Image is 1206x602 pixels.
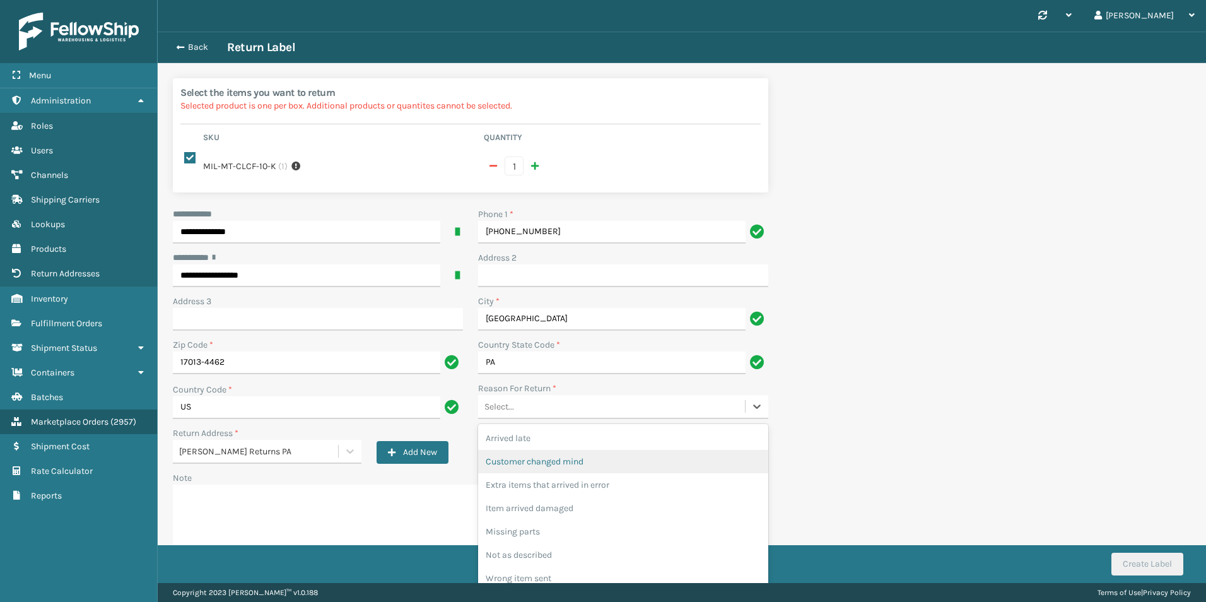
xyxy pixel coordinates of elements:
span: Shipment Status [31,343,97,353]
span: Shipment Cost [31,441,90,452]
div: Select... [484,400,514,413]
div: | [1098,583,1191,602]
label: Country Code [173,383,232,396]
span: ( 2957 ) [110,416,136,427]
span: Users [31,145,53,156]
div: Missing parts [478,520,768,543]
div: Customer changed mind [478,450,768,473]
div: Item arrived damaged [478,497,768,520]
span: Rate Calculator [31,466,93,476]
span: Lookups [31,219,65,230]
span: Channels [31,170,68,180]
span: Containers [31,367,74,378]
span: Products [31,244,66,254]
label: Address 2 [478,251,517,264]
span: Fulfillment Orders [31,318,102,329]
span: Menu [29,70,51,81]
label: Note [173,473,192,483]
span: ( 1 ) [278,160,288,173]
span: Reports [31,490,62,501]
button: Back [169,42,227,53]
img: logo [19,13,139,50]
span: Roles [31,121,53,131]
a: Privacy Policy [1143,588,1191,597]
span: Administration [31,95,91,106]
span: Batches [31,392,63,403]
div: Extra items that arrived in error [478,473,768,497]
h3: Return Label [227,40,295,55]
span: Shipping Carriers [31,194,100,205]
label: Zip Code [173,338,213,351]
button: Add New [377,441,448,464]
p: Selected product is one per box. Additional products or quantites cannot be selected. [180,99,761,112]
th: Sku [199,132,480,147]
label: MIL-MT-CLCF-10-K [203,160,276,173]
label: Phone 1 [478,208,513,221]
div: Not as described [478,543,768,567]
label: Country State Code [478,338,560,351]
label: Reason For Return [478,382,556,395]
a: Terms of Use [1098,588,1141,597]
h2: Select the items you want to return [180,86,761,99]
span: Return Addresses [31,268,100,279]
div: Wrong item sent [478,567,768,590]
label: City [478,295,500,308]
button: Create Label [1111,553,1183,575]
th: Quantity [480,132,761,147]
div: [PERSON_NAME] Returns PA [179,445,339,458]
div: Arrived late [478,427,768,450]
span: Inventory [31,293,68,304]
p: Copyright 2023 [PERSON_NAME]™ v 1.0.188 [173,583,318,602]
label: Return Address [173,427,238,440]
span: Marketplace Orders [31,416,108,427]
label: Address 3 [173,295,211,308]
